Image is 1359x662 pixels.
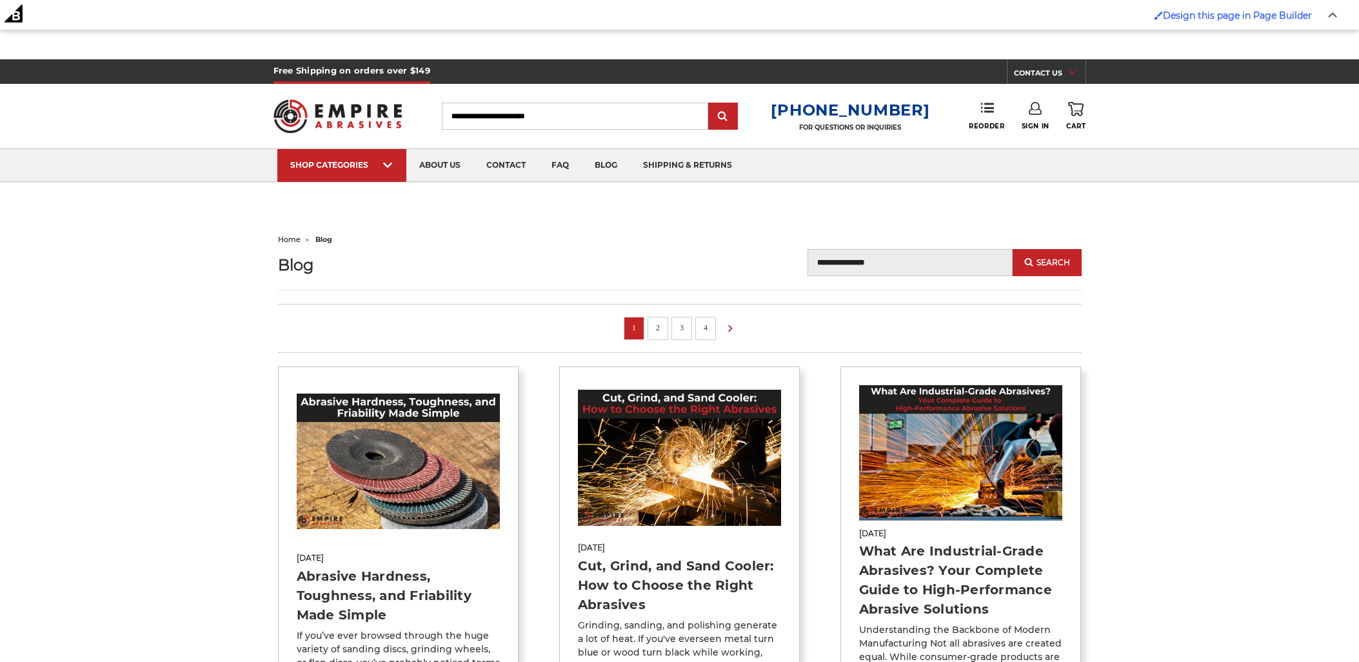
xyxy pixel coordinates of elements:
div: SHOP CATEGORIES [290,160,393,170]
a: 1 [628,321,640,335]
a: about us [406,149,473,182]
a: Abrasive Hardness, Toughness, and Friability Made Simple [297,568,471,623]
a: [PHONE_NUMBER] [771,101,929,119]
a: Enabled brush for page builder edit. Design this page in Page Builder [1147,3,1318,28]
button: Search [1013,249,1081,276]
img: Close Admin Bar [1328,12,1337,18]
img: Cut, Grind, and Sand Cooler: How to Choose the Right Abrasives [578,390,782,525]
span: Cart [1066,122,1086,130]
span: Design this page in Page Builder [1163,10,1312,21]
a: CONTACT US [1014,66,1086,84]
a: Cart [1066,102,1086,130]
a: Cut, Grind, and Sand Cooler: How to Choose the Right Abrasives [578,558,774,612]
a: contact [473,149,539,182]
a: 3 [675,321,688,335]
a: shipping & returns [630,149,745,182]
input: Submit [710,104,736,130]
span: Sign In [1022,122,1049,130]
img: Abrasive Hardness, Toughness, and Friability Made Simple [297,394,501,529]
a: faq [539,149,582,182]
img: Empire Abrasives [273,91,402,141]
a: What Are Industrial-Grade Abrasives? Your Complete Guide to High-Performance Abrasive Solutions [859,543,1052,617]
span: Reorder [969,122,1004,130]
span: [DATE] [578,542,782,554]
p: FOR QUESTIONS OR INQUIRIES [771,123,929,132]
a: 2 [651,321,664,335]
a: Reorder [969,102,1004,130]
span: blog [315,235,332,244]
span: [DATE] [859,528,1063,539]
h5: Free Shipping on orders over $149 [273,59,430,84]
span: [DATE] [297,552,501,564]
a: blog [582,149,630,182]
span: Search [1037,258,1070,267]
img: Enabled brush for page builder edit. [1154,11,1163,20]
a: home [278,235,301,244]
img: What Are Industrial-Grade Abrasives? Your Complete Guide to High-Performance Abrasive Solutions [859,385,1063,521]
a: 4 [699,321,712,335]
h1: Blog [278,256,519,274]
